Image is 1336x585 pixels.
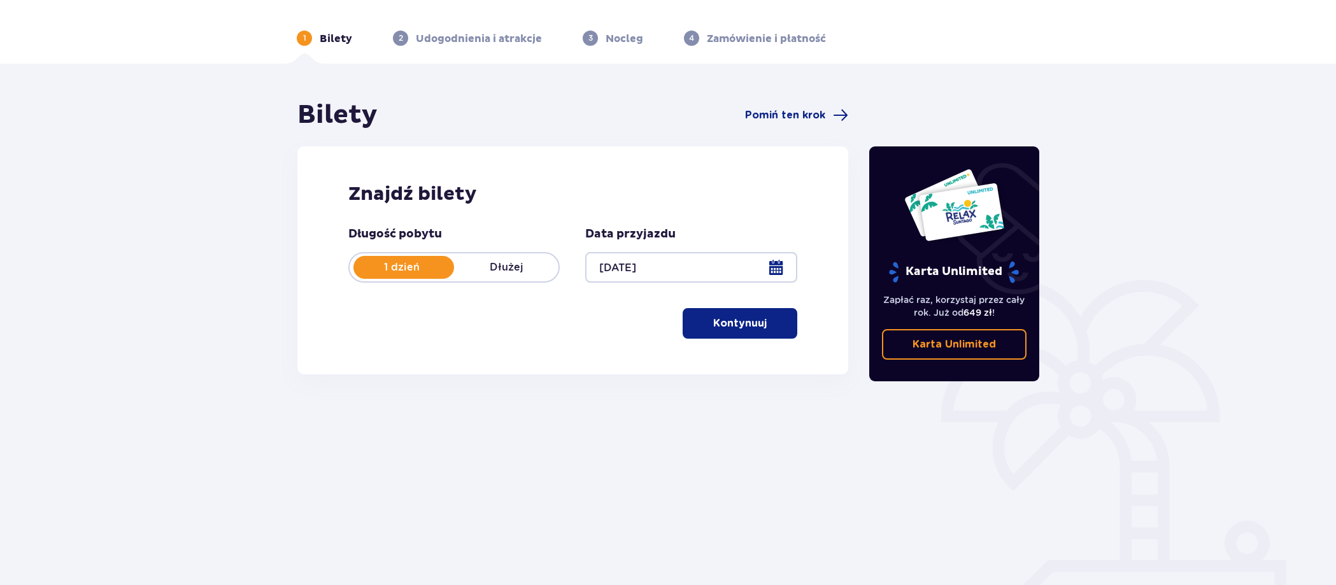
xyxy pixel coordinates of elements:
[888,261,1020,283] p: Karta Unlimited
[689,32,694,44] p: 4
[882,329,1027,360] a: Karta Unlimited
[585,227,676,242] p: Data przyjazdu
[399,32,403,44] p: 2
[745,108,825,122] span: Pomiń ten krok
[588,32,593,44] p: 3
[348,182,797,206] h2: Znajdź bilety
[350,260,454,274] p: 1 dzień
[745,108,848,123] a: Pomiń ten krok
[882,293,1027,319] p: Zapłać raz, korzystaj przez cały rok. Już od !
[913,337,996,351] p: Karta Unlimited
[707,32,826,46] p: Zamówienie i płatność
[606,32,643,46] p: Nocleg
[320,32,352,46] p: Bilety
[713,316,767,330] p: Kontynuuj
[963,307,992,318] span: 649 zł
[348,227,442,242] p: Długość pobytu
[683,308,797,339] button: Kontynuuj
[454,260,558,274] p: Dłużej
[416,32,542,46] p: Udogodnienia i atrakcje
[303,32,306,44] p: 1
[297,99,378,131] h1: Bilety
